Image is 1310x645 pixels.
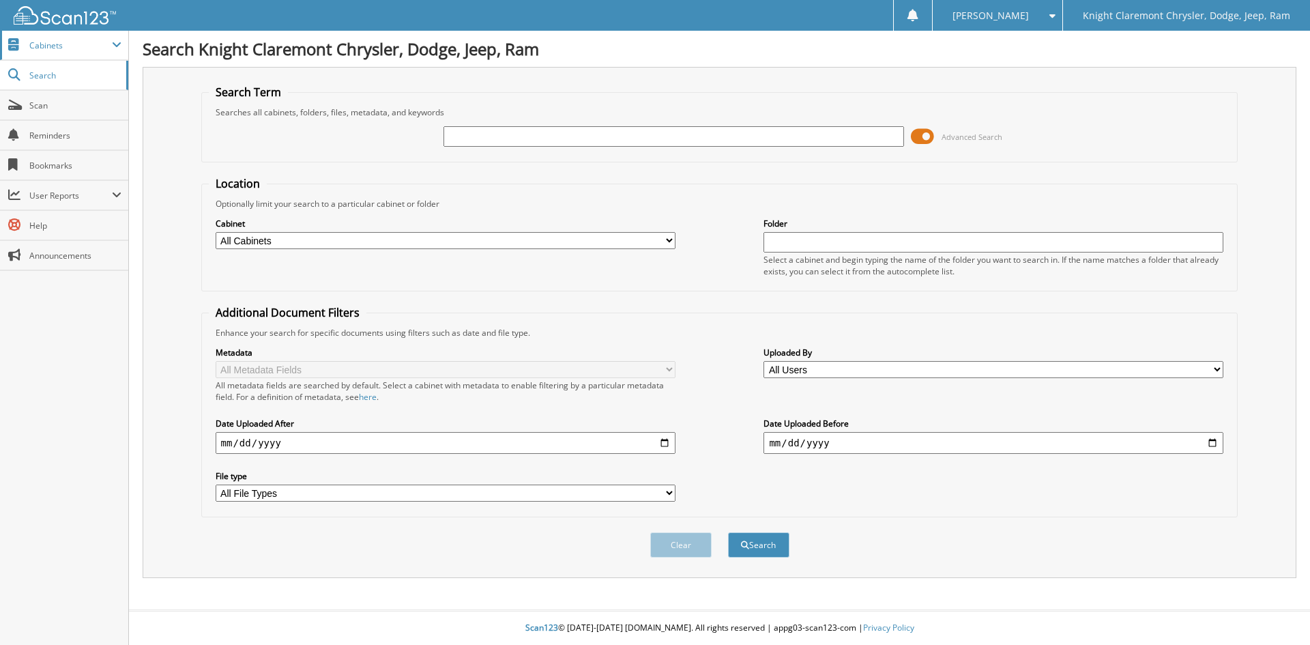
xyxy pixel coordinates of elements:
[209,198,1231,210] div: Optionally limit your search to a particular cabinet or folder
[525,622,558,633] span: Scan123
[763,347,1223,358] label: Uploaded By
[728,532,789,558] button: Search
[216,218,675,229] label: Cabinet
[14,6,116,25] img: scan123-logo-white.svg
[942,132,1002,142] span: Advanced Search
[216,379,675,403] div: All metadata fields are searched by default. Select a cabinet with metadata to enable filtering b...
[29,70,119,81] span: Search
[763,418,1223,429] label: Date Uploaded Before
[209,305,366,320] legend: Additional Document Filters
[209,327,1231,339] div: Enhance your search for specific documents using filters such as date and file type.
[29,220,121,231] span: Help
[209,176,267,191] legend: Location
[29,190,112,201] span: User Reports
[359,391,377,403] a: here
[216,347,675,358] label: Metadata
[216,470,675,482] label: File type
[763,432,1223,454] input: end
[209,106,1231,118] div: Searches all cabinets, folders, files, metadata, and keywords
[29,40,112,51] span: Cabinets
[1083,12,1290,20] span: Knight Claremont Chrysler, Dodge, Jeep, Ram
[763,218,1223,229] label: Folder
[129,612,1310,645] div: © [DATE]-[DATE] [DOMAIN_NAME]. All rights reserved | appg03-scan123-com |
[763,254,1223,277] div: Select a cabinet and begin typing the name of the folder you want to search in. If the name match...
[29,250,121,261] span: Announcements
[143,38,1296,60] h1: Search Knight Claremont Chrysler, Dodge, Jeep, Ram
[216,432,675,454] input: start
[29,100,121,111] span: Scan
[29,160,121,171] span: Bookmarks
[952,12,1029,20] span: [PERSON_NAME]
[1242,579,1310,645] iframe: Chat Widget
[209,85,288,100] legend: Search Term
[29,130,121,141] span: Reminders
[216,418,675,429] label: Date Uploaded After
[650,532,712,558] button: Clear
[863,622,914,633] a: Privacy Policy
